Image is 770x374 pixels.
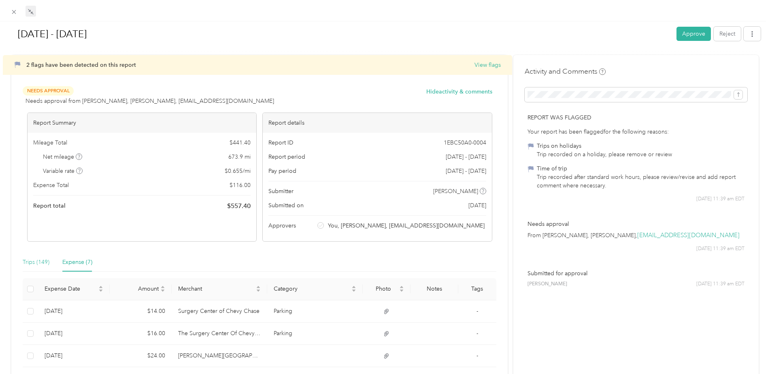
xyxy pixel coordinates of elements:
span: caret-down [399,288,404,293]
span: [DATE] 11:39 am EDT [696,280,744,288]
span: Needs approval from [PERSON_NAME], [PERSON_NAME], [EMAIL_ADDRESS][DOMAIN_NAME] [26,97,274,105]
td: - [458,345,496,367]
span: Photo [369,285,398,292]
span: Needs Approval [23,86,74,96]
span: caret-down [351,288,356,293]
td: 9-26-2025 [38,300,110,323]
iframe: Everlance-gr Chat Button Frame [725,329,770,374]
div: Your report has been flagged for the following reasons: [528,127,744,136]
div: Trips on holidays [537,142,672,150]
h4: Activity and Comments [525,66,606,76]
span: [PERSON_NAME] [528,280,567,288]
th: Photo [363,278,411,300]
span: caret-up [399,285,404,289]
span: Report total [33,202,66,210]
span: Variable rate [43,167,83,175]
div: Report Summary [28,113,257,133]
th: Notes [411,278,458,300]
span: caret-down [256,288,261,293]
span: You, [PERSON_NAME], [EMAIL_ADDRESS][DOMAIN_NAME] [328,221,485,230]
span: caret-up [160,285,165,289]
th: Merchant [172,278,267,300]
button: Reject [714,27,741,41]
div: Trip recorded on a holiday, please remove or review [537,150,672,159]
span: Mileage Total [33,138,67,147]
span: Category [274,285,350,292]
span: $ 0.655 / mi [225,167,251,175]
div: Trip recorded after standard work hours, please review/revise and add report comment where necess... [537,173,744,190]
span: $ 116.00 [230,181,251,189]
span: $ 557.40 [227,201,251,211]
p: Needs approval [528,220,744,228]
td: - [458,323,496,345]
span: Report period [268,153,305,161]
td: Parking [267,323,363,345]
button: Hideactivity & comments [426,87,492,96]
span: [DATE] - [DATE] [446,153,486,161]
span: [DATE] - [DATE] [446,167,486,175]
th: Category [267,278,363,300]
td: Surgery Center of Chevy Chase [172,300,267,323]
td: 9-24-2025 [38,323,110,345]
span: $ 441.40 [230,138,251,147]
a: [EMAIL_ADDRESS][DOMAIN_NAME] [637,232,740,239]
span: Amount [116,285,159,292]
span: Pay period [268,167,296,175]
span: - [476,352,478,359]
button: View flags [474,61,501,69]
h1: Sep 1 - 30, 2025 [9,24,671,44]
div: Report details [263,113,492,133]
span: Submitted on [268,201,304,210]
td: $24.00 [110,345,172,367]
span: Expense Total [33,181,69,189]
span: [DATE] [468,201,486,210]
span: caret-up [98,285,103,289]
span: - [476,330,478,337]
button: Approve [676,27,711,41]
span: - [476,308,478,314]
span: 1EBC50A0-0004 [444,138,486,147]
td: - [458,300,496,323]
div: Trips (149) [23,258,49,267]
span: Submitter [268,187,294,195]
span: caret-up [351,285,356,289]
span: caret-down [98,288,103,293]
td: $16.00 [110,323,172,345]
td: The Surgery Center Of Chevy Chase [172,323,267,345]
span: Merchant [178,285,254,292]
span: caret-up [256,285,261,289]
td: Parking [267,300,363,323]
span: 673.9 mi [228,153,251,161]
p: From [PERSON_NAME], [PERSON_NAME], [528,231,744,240]
span: Report ID [268,138,294,147]
span: caret-down [160,288,165,293]
span: Approvers [268,221,296,230]
div: Expense (7) [62,258,92,267]
td: 9-22-2025 [38,345,110,367]
div: Tags [465,285,490,292]
th: Expense Date [38,278,110,300]
div: Time of trip [537,164,744,173]
span: Expense Date [45,285,97,292]
span: Net mileage [43,153,82,161]
p: Report was flagged [528,113,744,122]
p: Submitted for approval [528,269,744,278]
span: [DATE] 11:39 am EDT [696,245,744,253]
td: $14.00 [110,300,172,323]
span: 2 flags have been detected on this report [26,62,136,68]
span: [PERSON_NAME] [433,187,478,195]
td: George Washington University Hospital [172,345,267,367]
th: Tags [458,278,496,300]
th: Amount [110,278,172,300]
span: [DATE] 11:39 am EDT [696,195,744,203]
